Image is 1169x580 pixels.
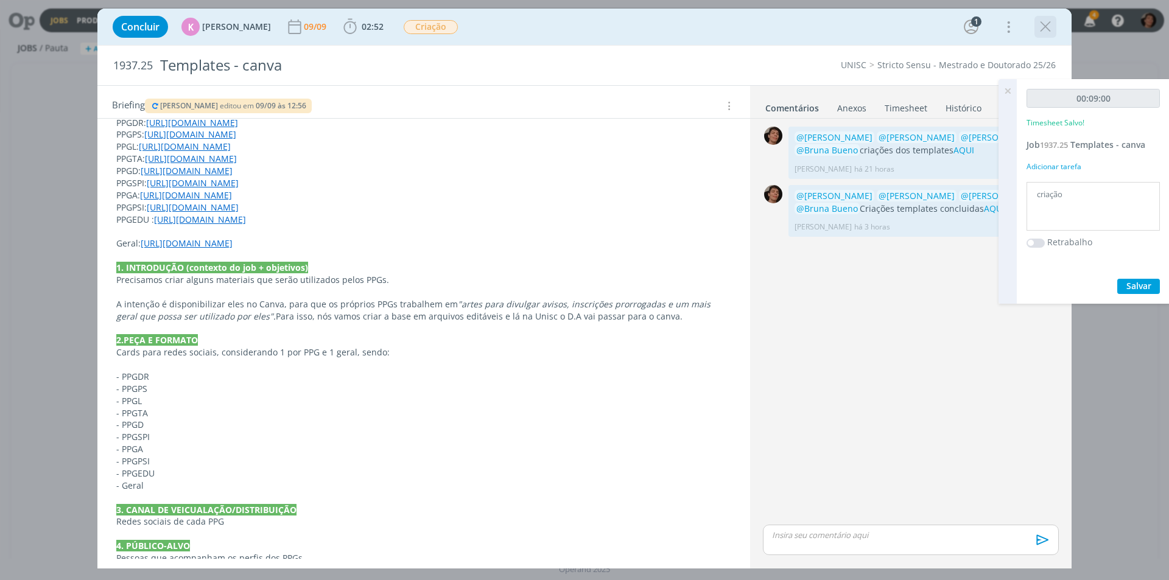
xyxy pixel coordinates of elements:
span: Concluir [121,22,160,32]
span: [PERSON_NAME] [202,23,271,31]
p: - PPGDR [116,371,731,383]
span: Criação [404,20,458,34]
p: Criações templates concluidas [795,190,1051,215]
p: PPGL: [116,141,731,153]
p: PPGEDU : [116,214,731,226]
span: 02:52 [362,21,384,32]
div: 1 [971,16,981,27]
button: 02:52 [340,17,387,37]
button: Criação [403,19,458,35]
p: - PPGPS [116,383,731,395]
span: há 3 horas [854,222,890,232]
strong: 1. INTRODUÇÃO (contexto do job + objetivos) [116,262,308,273]
span: @Bruna Bueno [796,144,858,156]
button: [PERSON_NAME] editou em 09/09 às 12:56 [150,102,307,110]
p: PPGA: [116,189,731,201]
p: [PERSON_NAME] [795,222,852,232]
a: [URL][DOMAIN_NAME] [146,117,238,128]
a: [URL][DOMAIN_NAME] [147,177,239,189]
a: UNISC [841,59,866,71]
span: @Bruna Bueno [796,203,858,214]
a: [URL][DOMAIN_NAME] [140,189,232,201]
span: Templates - canva [1070,139,1145,150]
p: Cards para redes sociais, considerando 1 por PPG e 1 geral, sendo: [116,346,731,358]
span: @[PERSON_NAME] [796,190,872,201]
p: criações dos templates [795,131,1051,156]
div: 09/09 [304,23,329,31]
p: - PPGL [116,395,731,407]
span: @[PERSON_NAME] [961,190,1037,201]
p: PPGSPI: [116,177,731,189]
p: - PPGD [116,419,731,431]
div: Templates - canva [155,51,658,80]
div: Anexos [837,102,866,114]
p: Precisamos criar alguns materiais que serão utilizados pelos PPGs. [116,274,731,286]
strong: 4. PÚBLICO-ALVO [116,540,190,551]
p: Pessoas que acompanham os perfis dos PPGs [116,552,731,564]
p: - PPGA [116,443,731,455]
strong: 2.PEÇA E FORMATO [116,334,198,346]
button: K[PERSON_NAME] [181,18,271,36]
span: 1937.25 [113,59,153,72]
div: K [181,18,200,36]
a: [URL][DOMAIN_NAME] [154,214,246,225]
p: Geral: [116,237,731,250]
span: [PERSON_NAME] [160,100,218,111]
p: - PPGPSI [116,455,731,467]
a: Comentários [765,97,820,114]
span: @[PERSON_NAME] [879,131,955,143]
label: Retrabalho [1047,236,1092,248]
p: Redes sociais de cada PPG [116,515,731,528]
div: Adicionar tarefa [1027,161,1160,172]
span: Briefing [112,98,145,114]
button: Concluir [113,16,168,38]
p: - Geral [116,480,731,492]
button: 1 [961,17,981,37]
span: A intenção é disponibilizar eles no Canva, para que os próprios PPGs trabalhem em [116,298,458,310]
span: 1937.25 [1040,139,1068,150]
p: - PPGEDU [116,467,731,480]
a: [URL][DOMAIN_NAME] [144,128,236,140]
span: @[PERSON_NAME] [796,131,872,143]
p: PPGPSI: [116,201,731,214]
a: AQUI [953,144,974,156]
a: Stricto Sensu - Mestrado e Doutorado 25/26 [877,59,1056,71]
p: PPGD: [116,165,731,177]
a: [URL][DOMAIN_NAME] [145,153,237,164]
p: PPGTA: [116,153,731,165]
div: dialog [97,9,1072,568]
span: @[PERSON_NAME] [961,131,1037,143]
a: Job1937.25Templates - canva [1027,139,1145,150]
p: - PPGSPI [116,431,731,443]
a: [URL][DOMAIN_NAME] [147,201,239,213]
a: [URL][DOMAIN_NAME] [141,237,233,249]
p: PPGDR: [116,117,731,129]
strong: 3. CANAL DE VEICUALAÇÃO/DISTRIBUIÇÃO [116,504,297,515]
a: Timesheet [884,97,928,114]
em: "artes para divulgar avisos, inscrições prorrogadas e um mais geral que possa ser utilizado por e... [116,298,713,322]
span: Salvar [1126,280,1151,292]
a: Histórico [945,97,982,114]
img: P [764,127,782,145]
a: [URL][DOMAIN_NAME] [139,141,231,152]
a: AQUI [984,203,1005,214]
span: @[PERSON_NAME] [879,190,955,201]
button: Salvar [1117,279,1160,294]
span: Para isso, nós vamos criar a base em arquivos editáveis e lá na Unisc o D.A vai passar para o canva. [276,310,683,322]
span: há 21 horas [854,164,894,175]
span: editou em [220,100,254,111]
a: [URL][DOMAIN_NAME] [141,165,233,176]
img: P [764,185,782,203]
p: - PPGTA [116,407,731,419]
span: 09/09 às 12:56 [256,100,306,111]
p: [PERSON_NAME] [795,164,852,175]
p: Timesheet Salvo! [1027,117,1084,128]
p: PPGPS: [116,128,731,141]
